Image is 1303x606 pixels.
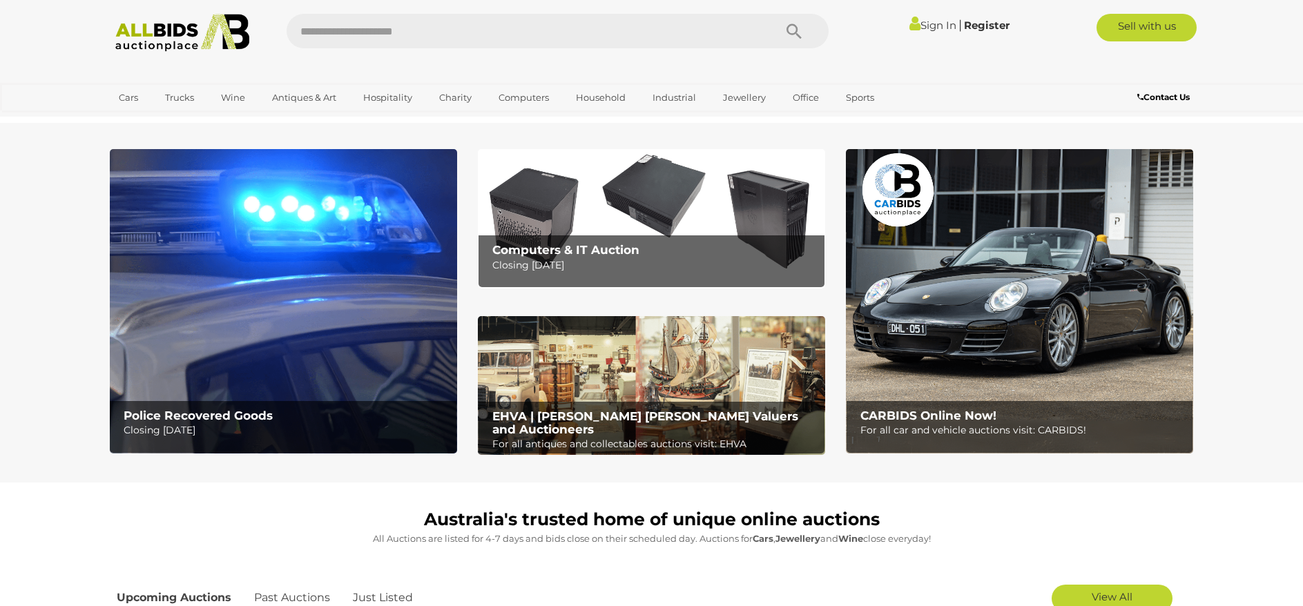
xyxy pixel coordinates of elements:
a: Antiques & Art [263,86,345,109]
img: CARBIDS Online Now! [846,149,1193,453]
a: Sports [837,86,883,109]
a: Police Recovered Goods Police Recovered Goods Closing [DATE] [110,149,457,453]
a: Computers [490,86,558,109]
img: Police Recovered Goods [110,149,457,453]
span: | [958,17,962,32]
a: Charity [430,86,481,109]
a: Jewellery [714,86,775,109]
b: Computers & IT Auction [492,243,639,257]
p: All Auctions are listed for 4-7 days and bids close on their scheduled day. Auctions for , and cl... [117,531,1187,547]
a: Hospitality [354,86,421,109]
p: Closing [DATE] [124,422,449,439]
p: For all antiques and collectables auctions visit: EHVA [492,436,818,453]
a: [GEOGRAPHIC_DATA] [110,109,226,132]
strong: Wine [838,533,863,544]
a: Sign In [909,19,956,32]
strong: Cars [753,533,773,544]
p: For all car and vehicle auctions visit: CARBIDS! [860,422,1186,439]
a: Computers & IT Auction Computers & IT Auction Closing [DATE] [478,149,825,288]
b: EHVA | [PERSON_NAME] [PERSON_NAME] Valuers and Auctioneers [492,409,798,436]
b: Police Recovered Goods [124,409,273,422]
img: EHVA | Evans Hastings Valuers and Auctioneers [478,316,825,456]
a: Household [567,86,635,109]
b: CARBIDS Online Now! [860,409,996,422]
a: Cars [110,86,147,109]
a: EHVA | Evans Hastings Valuers and Auctioneers EHVA | [PERSON_NAME] [PERSON_NAME] Valuers and Auct... [478,316,825,456]
img: Allbids.com.au [108,14,258,52]
a: Office [784,86,828,109]
a: Wine [212,86,254,109]
h1: Australia's trusted home of unique online auctions [117,510,1187,529]
a: Sell with us [1097,14,1197,41]
p: Closing [DATE] [492,257,818,274]
a: Industrial [644,86,705,109]
a: Register [964,19,1010,32]
a: CARBIDS Online Now! CARBIDS Online Now! For all car and vehicle auctions visit: CARBIDS! [846,149,1193,453]
span: View All [1092,590,1132,603]
b: Contact Us [1137,92,1190,102]
strong: Jewellery [775,533,820,544]
img: Computers & IT Auction [478,149,825,288]
a: Contact Us [1137,90,1193,105]
button: Search [760,14,829,48]
a: Trucks [156,86,203,109]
